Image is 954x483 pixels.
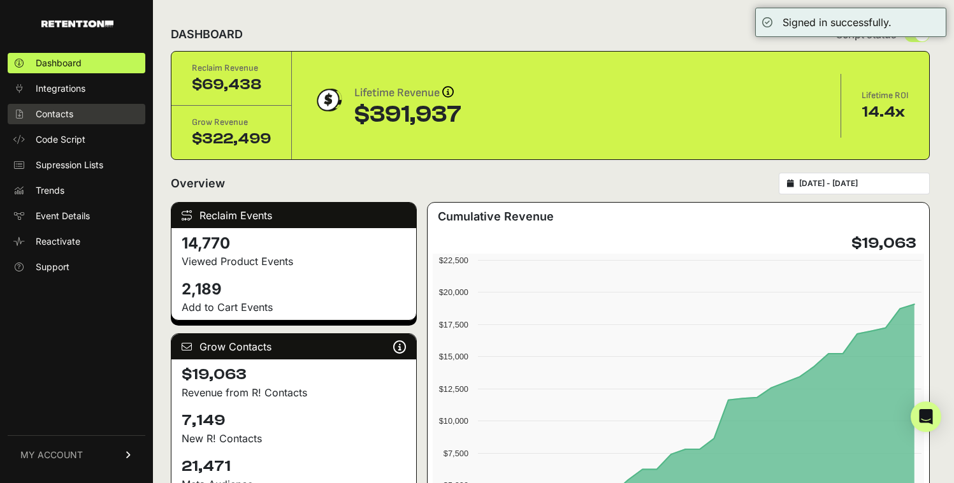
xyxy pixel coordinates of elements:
a: Support [8,257,145,277]
div: $69,438 [192,75,271,95]
a: Code Script [8,129,145,150]
div: Reclaim Events [171,203,416,228]
p: Add to Cart Events [182,299,406,315]
a: Reactivate [8,231,145,252]
span: Dashboard [36,57,82,69]
h4: $19,063 [851,233,916,254]
span: Reactivate [36,235,80,248]
div: Grow Contacts [171,334,416,359]
div: $391,937 [354,102,461,127]
text: $15,000 [439,352,468,361]
a: Trends [8,180,145,201]
div: Signed in successfully. [783,15,892,30]
a: Contacts [8,104,145,124]
a: Event Details [8,206,145,226]
h4: 2,189 [182,279,406,299]
h4: $19,063 [182,364,406,385]
p: Viewed Product Events [182,254,406,269]
a: MY ACCOUNT [8,435,145,474]
text: $12,500 [439,384,468,394]
p: Revenue from R! Contacts [182,385,406,400]
a: Integrations [8,78,145,99]
h2: DASHBOARD [171,25,243,43]
div: Lifetime Revenue [354,84,461,102]
span: Integrations [36,82,85,95]
span: MY ACCOUNT [20,449,83,461]
div: Reclaim Revenue [192,62,271,75]
div: $322,499 [192,129,271,149]
text: $7,500 [444,449,468,458]
text: $20,000 [439,287,468,297]
img: dollar-coin-05c43ed7efb7bc0c12610022525b4bbbb207c7efeef5aecc26f025e68dcafac9.png [312,84,344,116]
text: $10,000 [439,416,468,426]
div: Open Intercom Messenger [911,401,941,432]
text: $22,500 [439,256,468,265]
a: Supression Lists [8,155,145,175]
h3: Cumulative Revenue [438,208,554,226]
div: Lifetime ROI [862,89,909,102]
div: Grow Revenue [192,116,271,129]
text: $17,500 [439,320,468,329]
a: Dashboard [8,53,145,73]
span: Contacts [36,108,73,120]
span: Code Script [36,133,85,146]
span: Supression Lists [36,159,103,171]
h4: 21,471 [182,456,406,477]
span: Trends [36,184,64,197]
h2: Overview [171,175,225,192]
img: Retention.com [41,20,113,27]
p: New R! Contacts [182,431,406,446]
span: Event Details [36,210,90,222]
h4: 14,770 [182,233,406,254]
span: Support [36,261,69,273]
h4: 7,149 [182,410,406,431]
div: 14.4x [862,102,909,122]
